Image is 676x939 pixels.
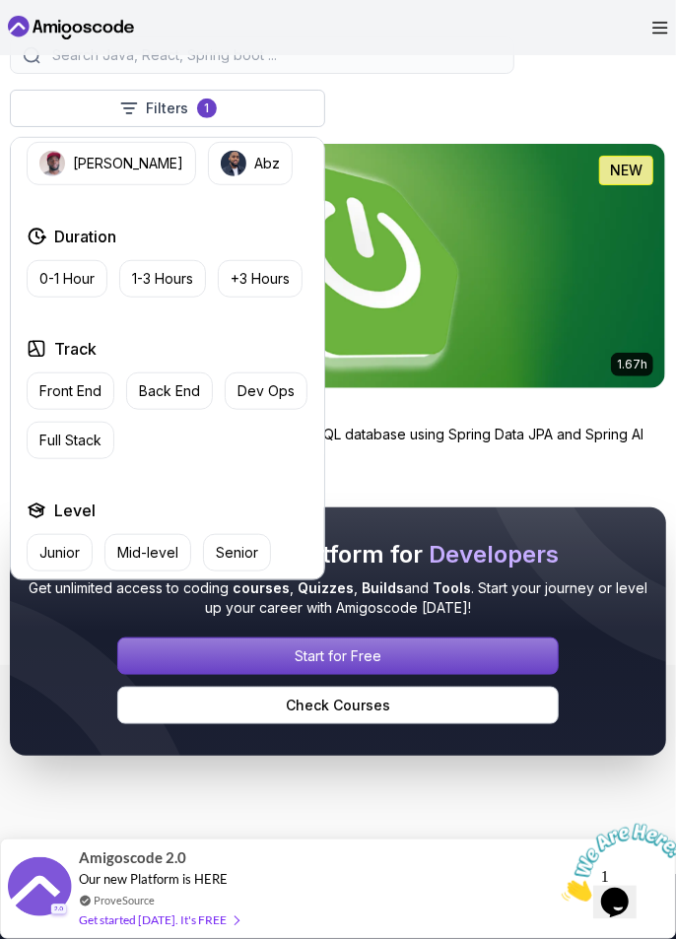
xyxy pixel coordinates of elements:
p: 1-3 Hours [132,269,193,289]
button: Senior [203,534,271,571]
p: Dev Ops [237,381,295,401]
h2: Level [54,499,96,522]
p: [PERSON_NAME] [73,154,183,173]
button: Dev Ops [225,372,307,410]
iframe: chat widget [554,816,676,909]
a: ProveSource [94,892,155,908]
button: Back End [126,372,213,410]
span: Developers [429,540,559,569]
button: Front End [27,372,114,410]
span: 1 [8,8,16,25]
button: Junior [27,534,93,571]
span: Tools [433,579,471,596]
p: 1.67h [617,357,647,372]
img: instructor img [221,151,246,176]
a: Courses page [117,687,559,724]
img: Chat attention grabber [8,8,130,86]
p: Build a CRUD API with Spring Boot and PostgreSQL database using Spring Data JPA and Spring AI [10,425,666,444]
p: Abz [254,154,280,173]
a: Spring Boot for Beginners card1.67hNEWSpring Boot for BeginnersBuild a CRUD API with Spring Boot ... [10,143,666,444]
span: Amigoscode 2.0 [79,846,186,869]
p: Senior [216,543,258,563]
p: Start for Free [295,646,381,666]
img: Spring Boot for Beginners card [11,144,665,388]
p: Get unlimited access to coding , , and . Start your journey or level up your career with Amigosco... [26,578,650,618]
button: Check Courses [117,687,559,724]
button: Mid-level [104,534,191,571]
p: Front End [39,381,101,401]
div: Get started [DATE]. It's FREE [79,908,238,931]
h2: Duration [54,225,116,248]
p: Mid-level [117,543,178,563]
p: Full Stack [39,431,101,450]
p: +3 Hours [231,269,290,289]
img: provesource social proof notification image [8,857,72,921]
span: courses [233,579,290,596]
button: Full Stack [27,422,114,459]
button: instructor imgAbz [208,142,293,185]
button: Open Menu [652,22,668,34]
button: 0-1 Hour [27,260,107,298]
h2: The One-Stop Platform for [26,539,650,570]
input: Search Java, React, Spring boot ... [48,45,502,65]
a: Signin page [117,637,559,675]
p: Back End [139,381,200,401]
button: instructor img[PERSON_NAME] [27,142,196,185]
button: +3 Hours [218,260,303,298]
span: Builds [362,579,404,596]
button: Filters1 [10,90,325,127]
button: 1-3 Hours [119,260,206,298]
p: Filters [147,99,189,118]
p: 0-1 Hour [39,269,95,289]
p: NEW [610,161,642,180]
p: Junior [39,543,80,563]
span: Quizzes [298,579,354,596]
div: Check Courses [286,696,390,715]
h2: Track [54,337,97,361]
span: Our new Platform is HERE [79,871,228,887]
p: 1 [204,101,209,116]
img: instructor img [39,151,65,176]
